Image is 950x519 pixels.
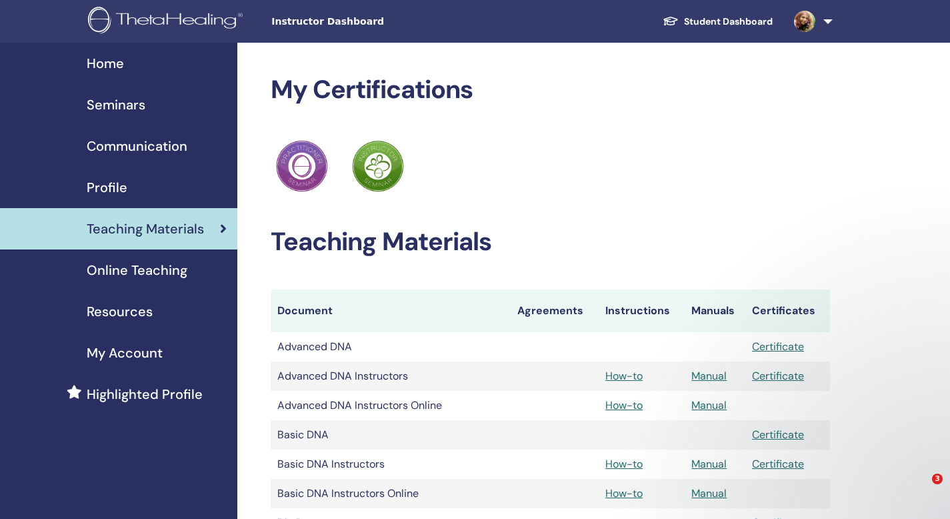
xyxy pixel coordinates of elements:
span: 3 [932,474,943,484]
h2: My Certifications [271,75,830,105]
span: My Account [87,343,163,363]
img: Practitioner [276,140,328,192]
th: Certificates [745,290,830,332]
img: Practitioner [352,140,404,192]
th: Manuals [685,290,745,332]
span: Instructor Dashboard [271,15,471,29]
span: Highlighted Profile [87,384,203,404]
td: Advanced DNA [271,332,511,362]
span: Resources [87,302,153,322]
iframe: Intercom live chat [905,474,937,506]
th: Agreements [511,290,599,332]
span: Home [87,53,124,73]
img: default.jpg [794,11,815,32]
a: Student Dashboard [652,9,783,34]
td: Advanced DNA Instructors [271,362,511,391]
a: Certificate [752,340,804,354]
td: Basic DNA Instructors [271,450,511,479]
td: Basic DNA Instructors Online [271,479,511,508]
h2: Teaching Materials [271,227,830,257]
span: Teaching Materials [87,219,204,239]
img: graduation-cap-white.svg [663,15,679,27]
th: Instructions [599,290,685,332]
td: Basic DNA [271,420,511,450]
a: How-to [605,457,643,471]
a: How-to [605,486,643,500]
a: Manual [691,369,727,383]
span: Communication [87,136,187,156]
th: Document [271,290,511,332]
a: How-to [605,369,643,383]
span: Profile [87,177,127,197]
img: logo.png [88,7,247,37]
a: How-to [605,398,643,412]
a: Manual [691,486,727,500]
td: Advanced DNA Instructors Online [271,391,511,420]
a: Certificate [752,369,804,383]
span: Seminars [87,95,145,115]
span: Online Teaching [87,260,187,280]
